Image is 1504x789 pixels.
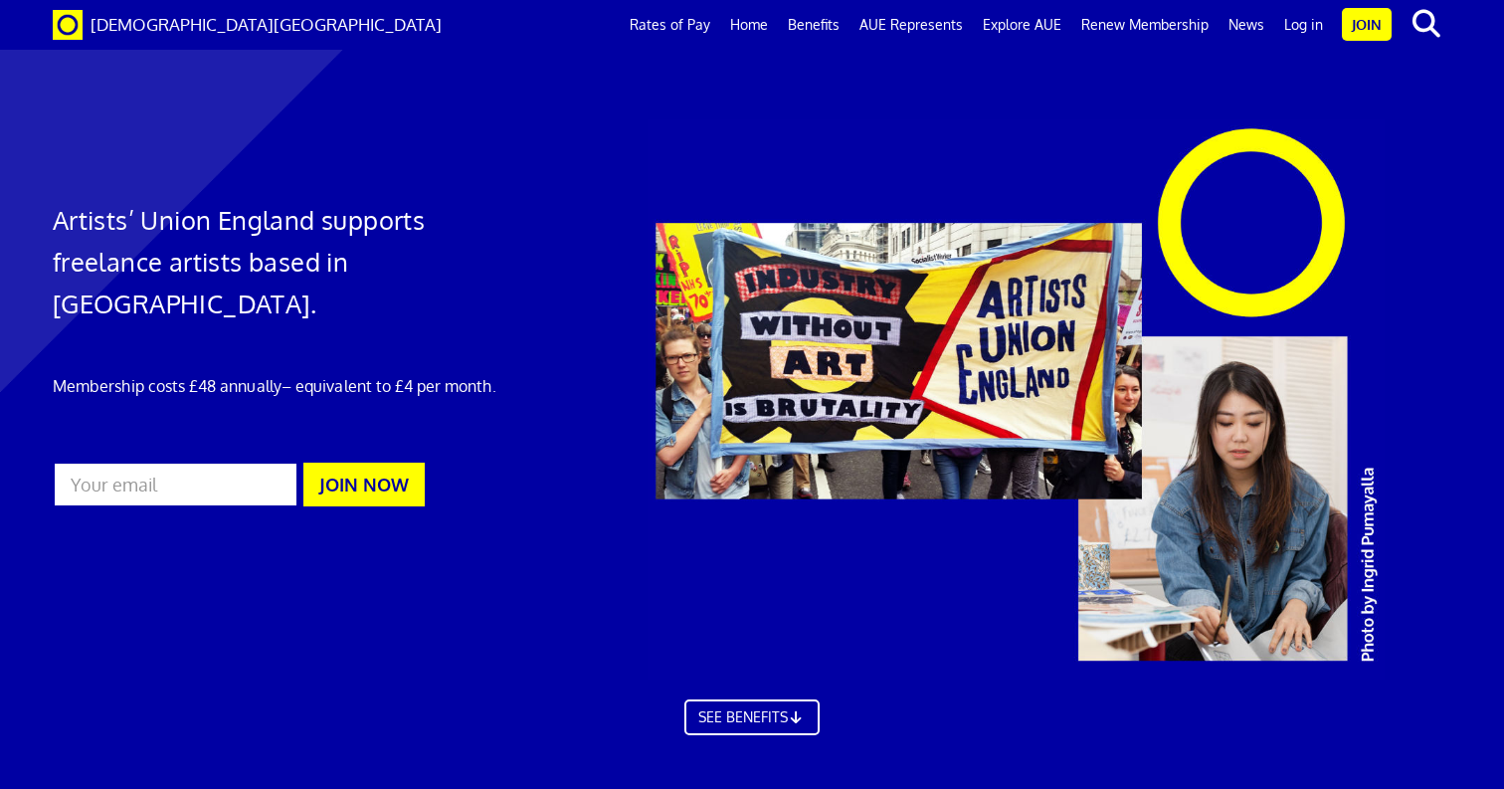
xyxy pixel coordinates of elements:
[53,462,298,507] input: Your email
[53,199,499,324] h1: Artists’ Union England supports freelance artists based in [GEOGRAPHIC_DATA].
[91,14,442,35] span: [DEMOGRAPHIC_DATA][GEOGRAPHIC_DATA]
[1342,8,1392,41] a: Join
[1396,3,1456,45] button: search
[303,463,425,506] button: JOIN NOW
[53,374,499,398] p: Membership costs £48 annually – equivalent to £4 per month.
[684,699,820,735] a: SEE BENEFITS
